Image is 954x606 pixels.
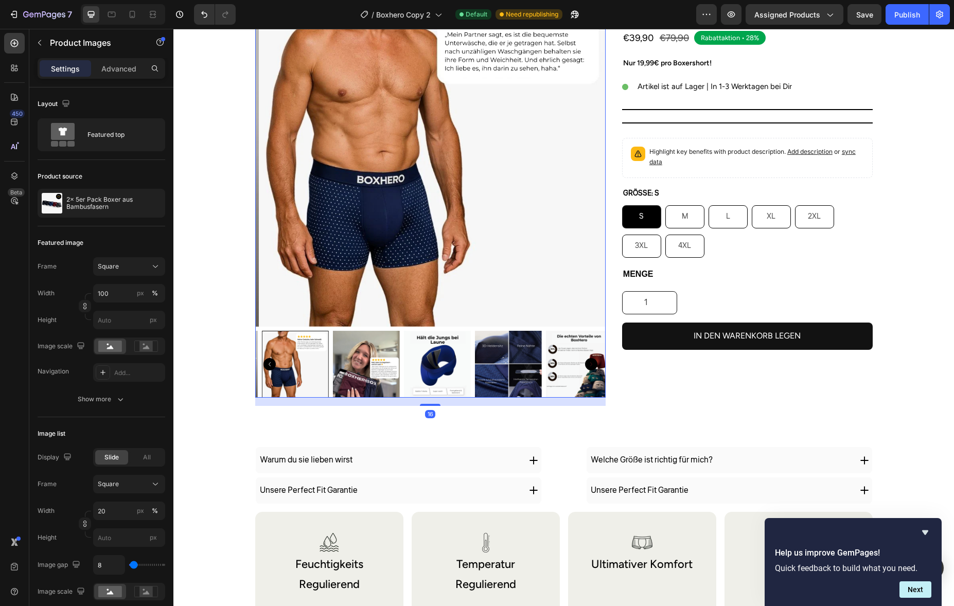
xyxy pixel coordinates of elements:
p: Nur 19,99€ pro Boxershort! [450,28,698,41]
img: gempages_584847272076902981-4250b885-4f35-4060-8e6d-35a1c5d9ea50.webp [458,504,479,524]
span: S [466,183,470,193]
input: Auto [94,556,125,574]
button: Publish [886,4,929,25]
button: Save [847,4,881,25]
p: MENGE [450,238,698,253]
div: Layout [38,97,72,111]
div: Undo/Redo [194,4,236,25]
span: Slide [104,453,119,462]
label: Height [38,315,57,325]
label: Width [38,506,55,515]
span: M [508,183,515,193]
span: Need republishing [506,10,558,19]
span: 4XL [505,212,518,222]
span: px [150,316,157,324]
span: px [150,533,157,541]
div: % [152,506,158,515]
p: 2x 5er Pack Boxer aus Bambusfasern [66,196,161,210]
img: gempages_584847272076902981-daa47b43-e81c-46c6-91c6-b4d1356917e1.webp [615,504,635,524]
img: gempages_584847272076902981-10d77d58-9893-4c1e-8eb9-e7d10b260c37.webp [302,504,323,524]
button: px [149,505,161,517]
p: Settings [51,63,80,74]
button: Square [93,257,165,276]
iframe: Design area [173,29,954,606]
p: Product Images [50,37,137,49]
span: Square [98,479,119,489]
div: Featured image [38,238,83,247]
button: Hide survey [919,526,931,539]
button: % [134,287,147,299]
button: Assigned Products [746,4,843,25]
div: Image scale [38,340,87,353]
span: 2XL [634,183,647,193]
p: Bambusfaser Technologie [573,525,678,566]
div: Beta [8,188,25,197]
label: Frame [38,479,57,489]
div: Image gap [38,558,82,572]
p: Welche Größe ist richtig für mich? [417,424,539,439]
button: 7 [4,4,77,25]
img: product feature img [42,193,62,213]
div: Show more [78,394,126,404]
span: Default [466,10,487,19]
div: Image scale [38,585,87,599]
button: Square [93,475,165,493]
input: px [93,528,165,547]
span: All [143,453,151,462]
div: Image list [38,429,65,438]
div: 16 [252,381,262,389]
div: Featured top [87,123,150,147]
button: Next question [899,581,931,598]
div: Add... [114,368,163,378]
label: Height [38,533,57,542]
span: Square [98,262,119,271]
span: XL [593,183,602,193]
button: In den Warenkorb legen [449,294,699,321]
p: Unsere Perfect Fit Garantie [86,454,184,469]
div: px [137,289,144,298]
div: Navigation [38,367,69,376]
span: L [553,183,557,193]
p: Artikel ist auf Lager | In 1-3 Werktagen bei Dir [464,51,619,65]
p: Quick feedback to build what you need. [775,563,931,573]
div: 450 [10,110,25,118]
p: Warum du sie lieben wirst [86,424,179,439]
h2: Help us improve GemPages! [775,547,931,559]
p: Ultimativer Komfort [416,525,521,546]
img: gempages_584847272076902981-3a04116e-08c5-46c6-a4e5-2fb09d70c36a.svg [449,55,455,61]
label: Frame [38,262,57,271]
div: px [137,506,144,515]
button: % [134,505,147,517]
button: Show more [38,390,165,408]
button: px [149,287,161,299]
div: Help us improve GemPages! [775,526,931,598]
span: Save [856,10,873,19]
input: px [93,311,165,329]
p: Rabattaktion • 28% [527,6,586,12]
div: In den Warenkorb legen [520,300,627,315]
button: Carousel Next Arrow [412,329,424,342]
input: px% [93,284,165,302]
label: Width [38,289,55,298]
p: Temperatur Regulierend [260,525,365,566]
div: % [152,289,158,298]
span: Assigned Products [754,9,820,20]
div: Product source [38,172,82,181]
input: px% [93,502,165,520]
p: Unsere Perfect Fit Garantie [417,454,515,469]
span: Boxhero Copy 2 [376,9,431,20]
input: quantity [449,263,503,285]
p: Feuchtigkeits [103,525,208,546]
p: 7 [67,8,72,21]
legend: Grösse: S [449,157,487,172]
p: Highlight key benefits with product description. [476,118,691,138]
p: Advanced [101,63,136,74]
span: Add description [614,119,659,127]
img: gempages_584847272076902981-c3aa5503-8d54-49e9-85f2-4d058319a08f.webp [146,504,166,524]
span: / [372,9,374,20]
div: Display [38,451,74,465]
span: 3XL [462,212,474,222]
div: Publish [894,9,920,20]
p: Regulierend [103,545,208,566]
